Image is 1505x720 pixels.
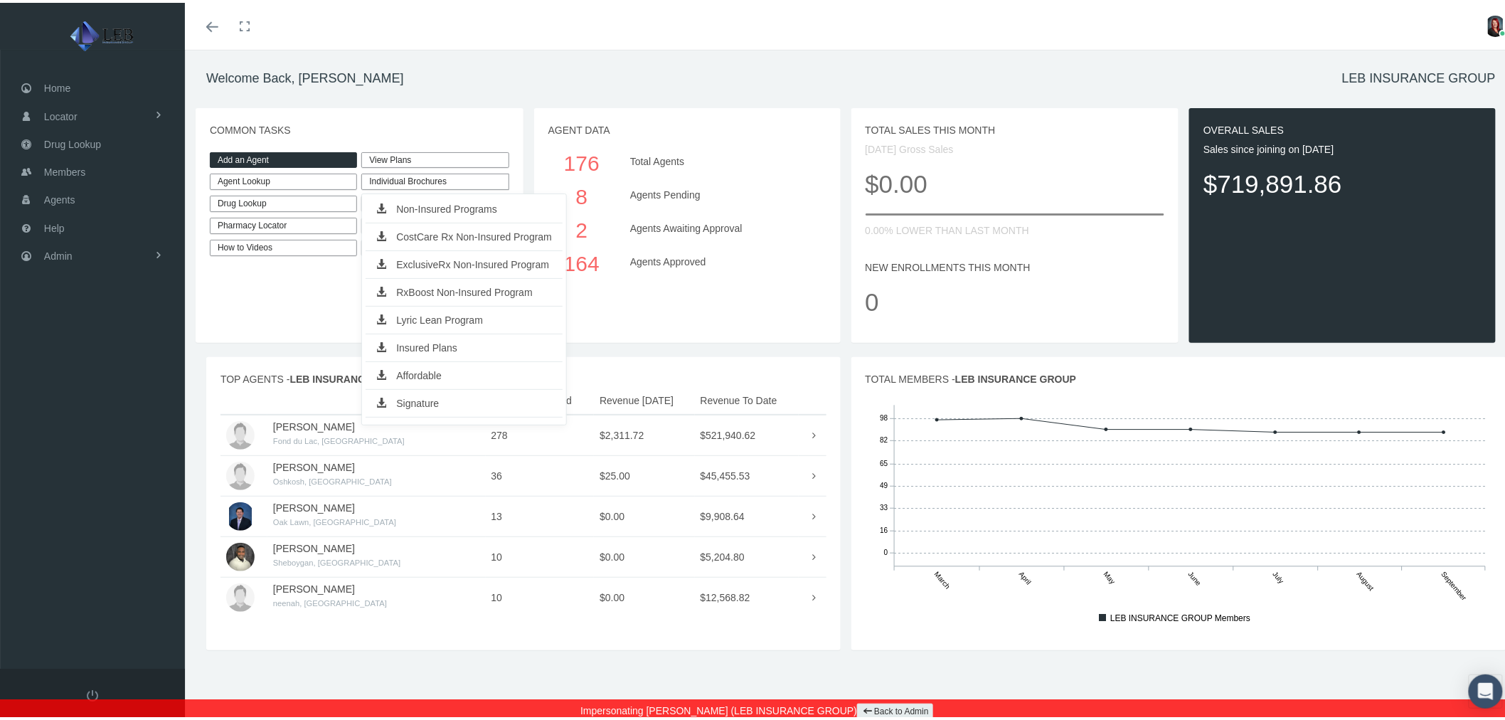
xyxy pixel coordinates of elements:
[1187,567,1203,584] tspan: June
[366,196,563,216] a: Non-Insured Programs
[695,534,799,574] td: $5,204.80
[210,215,357,231] a: Pharmacy Locator
[619,244,823,277] div: Agents Approved
[273,475,392,483] small: Oshkosh, [GEOGRAPHIC_DATA]
[366,224,563,244] a: CostCare Rx Non-Insured Program
[273,459,355,470] a: [PERSON_NAME]
[486,534,595,574] td: 10
[555,144,609,177] div: 176
[1203,141,1334,152] span: Sales since joining on [DATE]
[548,120,826,135] p: AGENT DATA
[866,280,1165,319] p: 0
[866,141,954,152] span: [DATE] Gross Sales
[486,574,595,615] td: 10
[361,149,509,166] a: View Plans
[866,120,1165,135] p: TOTAL SALES THIS MONTH
[226,459,255,487] img: user-placeholder.jpg
[273,434,405,443] small: Fond du Lac, [GEOGRAPHIC_DATA]
[594,452,694,493] td: $25.00
[594,384,694,412] th: Revenue [DATE]
[44,128,101,155] span: Drug Lookup
[695,412,799,453] td: $521,940.62
[226,499,255,528] img: S_Profile_Picture_8475.jpeg
[220,371,411,382] span: TOP AGENTS -
[206,68,404,84] h1: Welcome Back, [PERSON_NAME]
[619,211,823,244] div: Agents Awaiting Approval
[273,596,387,605] small: neenah, [GEOGRAPHIC_DATA]
[273,499,355,511] a: [PERSON_NAME]
[210,193,357,209] a: Drug Lookup
[594,574,694,615] td: $0.00
[273,556,400,564] small: Sheboygan, [GEOGRAPHIC_DATA]
[44,156,85,183] span: Members
[210,237,357,253] a: How to Videos
[1342,68,1496,84] h1: LEB INSURANCE GROUP
[44,100,78,127] span: Locator
[594,493,694,534] td: $0.00
[866,222,1030,233] span: 0.00% LOWER THAN LAST MONTH
[866,257,1165,272] p: NEW ENROLLMENTS THIS MONTH
[44,240,73,267] span: Admin
[866,162,1165,201] p: $0.00
[226,581,255,609] img: user-placeholder.jpg
[44,72,70,99] span: Home
[366,252,563,272] a: ExclusiveRx Non-Insured Program
[619,177,823,211] div: Agents Pending
[226,418,255,447] img: user-placeholder.jpg
[210,120,509,135] p: COMMON TASKS
[273,418,355,430] a: [PERSON_NAME]
[366,391,563,411] a: Signature
[273,540,355,551] a: [PERSON_NAME]
[880,411,888,419] tspan: 98
[1272,567,1286,582] tspan: July
[555,177,609,211] div: 8
[880,433,888,441] tspan: 82
[210,149,357,166] a: Add an Agent
[695,452,799,493] td: $45,455.53
[366,280,563,300] a: RxBoost Non-Insured Program
[1203,162,1482,201] p: $719,891.86
[486,493,595,534] td: 13
[210,171,357,187] a: Agent Lookup
[955,371,1076,382] span: LEB INSURANCE GROUP
[594,412,694,453] td: $2,311.72
[44,212,65,239] span: Help
[1356,567,1376,589] tspan: August
[695,574,799,615] td: $12,568.82
[273,581,355,592] a: [PERSON_NAME]
[18,16,189,51] img: LEB INSURANCE GROUP
[1102,567,1117,583] tspan: May
[695,493,799,534] td: $9,908.64
[1440,567,1469,599] tspan: September
[1469,672,1503,706] div: Open Intercom Messenger
[880,524,888,531] tspan: 16
[486,412,595,453] td: 278
[857,701,933,717] a: Back to Admin
[44,184,75,211] span: Agents
[273,515,396,524] small: Oak Lawn, [GEOGRAPHIC_DATA]
[555,211,609,244] div: 2
[366,307,563,327] a: Lyric Lean Program
[1018,567,1033,583] tspan: April
[619,144,823,177] div: Total Agents
[933,567,952,587] tspan: March
[594,534,694,574] td: $0.00
[366,335,563,355] a: Insured Plans
[226,540,255,568] img: S_Profile_Picture_1187.JPG
[880,501,888,509] tspan: 33
[361,171,509,187] div: Individual Brochures
[366,363,563,383] a: Affordable
[695,384,799,412] th: Revenue To Date
[290,371,411,382] span: LEB INSURANCE GROUP
[866,369,1493,384] p: TOTAL MEMBERS -
[486,452,595,493] td: 36
[1203,120,1482,135] p: OVERALL SALES
[880,479,888,487] tspan: 49
[880,457,888,465] tspan: 65
[883,546,888,554] tspan: 0
[555,244,609,277] div: 164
